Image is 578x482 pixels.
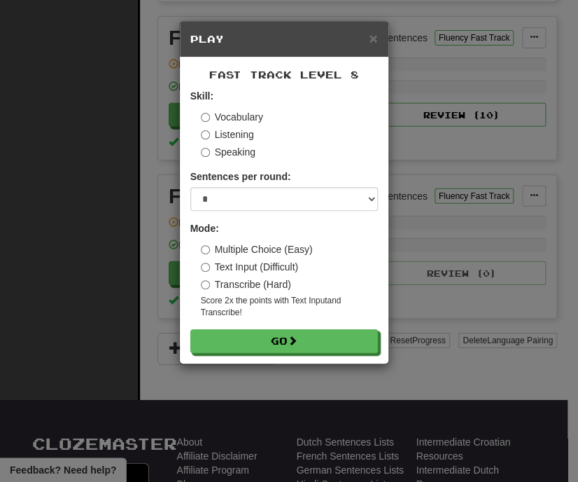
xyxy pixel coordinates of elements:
[201,128,254,142] label: Listening
[201,277,291,291] label: Transcribe (Hard)
[201,260,299,274] label: Text Input (Difficult)
[369,30,377,46] span: ×
[201,113,210,122] input: Vocabulary
[369,31,377,46] button: Close
[190,329,378,353] button: Go
[190,90,213,102] strong: Skill:
[190,32,378,46] h5: Play
[201,145,255,159] label: Speaking
[190,170,291,184] label: Sentences per round:
[201,242,313,256] label: Multiple Choice (Easy)
[201,130,210,139] input: Listening
[201,263,210,272] input: Text Input (Difficult)
[201,280,210,289] input: Transcribe (Hard)
[201,110,263,124] label: Vocabulary
[201,295,378,319] small: Score 2x the points with Text Input and Transcribe !
[209,69,359,81] span: Fast Track Level 8
[201,245,210,254] input: Multiple Choice (Easy)
[201,148,210,157] input: Speaking
[190,223,219,234] strong: Mode:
